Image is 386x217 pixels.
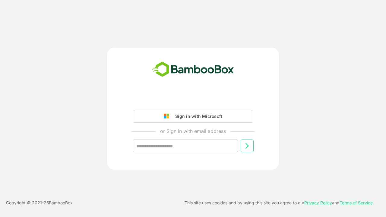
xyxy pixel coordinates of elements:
img: google [164,114,172,119]
a: Privacy Policy [304,200,332,205]
iframe: Sign in with Google Button [130,93,256,106]
img: bamboobox [149,60,237,80]
div: Sign in with Microsoft [172,112,222,120]
p: or Sign in with email address [160,127,226,135]
a: Terms of Service [340,200,373,205]
p: Copyright © 2021- 25 BambooBox [6,199,73,206]
p: This site uses cookies and by using this site you agree to our and [185,199,373,206]
button: Sign in with Microsoft [133,110,253,123]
